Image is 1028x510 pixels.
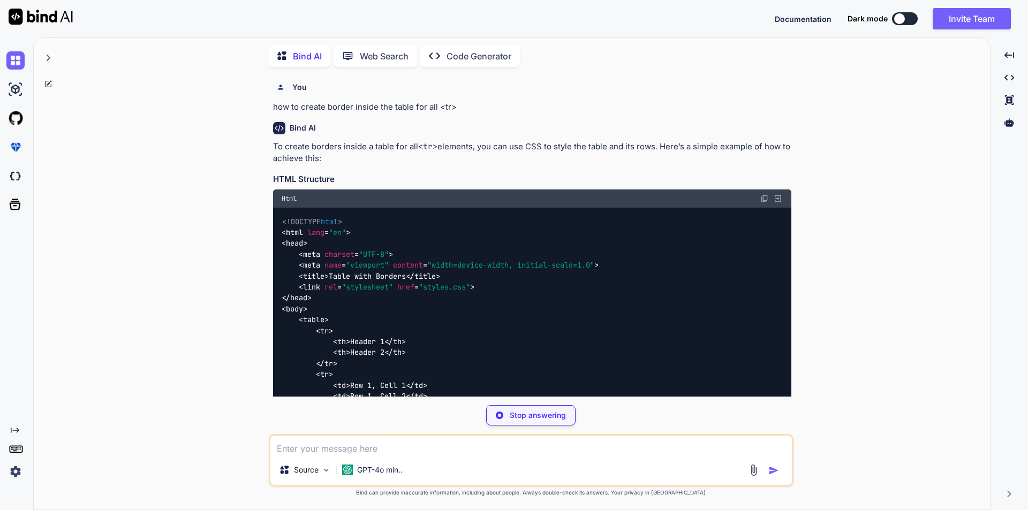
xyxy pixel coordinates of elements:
[282,293,312,303] span: </ >
[303,261,320,270] span: meta
[320,369,329,379] span: tr
[933,8,1011,29] button: Invite Team
[290,293,307,303] span: head
[6,138,25,156] img: premium
[303,282,320,292] span: link
[346,261,389,270] span: "viewport"
[357,465,403,475] p: GPT-4o min..
[848,13,888,24] span: Dark mode
[282,227,350,237] span: < = >
[6,109,25,127] img: githubLight
[273,141,791,165] p: To create borders inside a table for all elements, you can use CSS to style the table and its row...
[316,369,333,379] span: < >
[510,410,566,421] p: Stop answering
[393,348,402,357] span: th
[337,380,346,390] span: td
[6,167,25,185] img: darkCloudIdeIcon
[282,239,307,248] span: < >
[282,194,297,203] span: Html
[6,51,25,70] img: chat
[393,337,402,346] span: th
[294,465,319,475] p: Source
[273,101,791,113] p: how to create border inside the table for all <tr>
[384,337,406,346] span: </ >
[359,249,389,259] span: "UTF-8"
[6,80,25,98] img: ai-studio
[286,239,303,248] span: head
[337,391,346,401] span: td
[324,249,354,259] span: charset
[293,50,322,63] p: Bind AI
[337,337,346,346] span: th
[333,348,350,357] span: < >
[299,282,474,292] span: < = = >
[333,391,350,401] span: < >
[299,249,393,259] span: < = >
[337,348,346,357] span: th
[768,465,779,476] img: icon
[333,337,350,346] span: < >
[307,227,324,237] span: lang
[414,391,423,401] span: td
[333,380,350,390] span: < >
[324,282,337,292] span: rel
[760,194,769,203] img: copy
[393,261,423,270] span: content
[286,227,303,237] span: html
[427,261,594,270] span: "width=device-width, initial-scale=1.0"
[406,271,440,281] span: </ >
[303,249,320,259] span: meta
[282,216,599,489] code: Table with Borders Header 1 Header 2 Row 1, Cell 1 Row 1, Cell 2 Row 2, Cell 1 Row 2, Cell 2
[418,141,437,152] code: <tr>
[299,261,599,270] span: < = = >
[384,348,406,357] span: </ >
[282,217,342,226] span: <!DOCTYPE >
[397,282,414,292] span: href
[775,13,832,25] button: Documentation
[360,50,409,63] p: Web Search
[324,261,342,270] span: name
[292,82,307,93] h6: You
[299,271,329,281] span: < >
[273,173,791,186] h3: HTML Structure
[286,304,303,314] span: body
[316,359,337,368] span: </ >
[290,123,316,133] h6: Bind AI
[406,391,427,401] span: </ >
[9,9,73,25] img: Bind AI
[342,282,393,292] span: "stylesheet"
[322,466,331,475] img: Pick Models
[320,326,329,336] span: tr
[324,359,333,368] span: tr
[303,271,324,281] span: title
[316,326,333,336] span: < >
[269,489,793,497] p: Bind can provide inaccurate information, including about people. Always double-check its answers....
[342,465,353,475] img: GPT-4o mini
[747,464,760,476] img: attachment
[414,380,423,390] span: td
[299,315,329,325] span: < >
[773,194,783,203] img: Open in Browser
[329,227,346,237] span: "en"
[321,217,338,226] span: html
[282,304,307,314] span: < >
[6,462,25,481] img: settings
[419,282,470,292] span: "styles.css"
[447,50,511,63] p: Code Generator
[414,271,436,281] span: title
[775,14,832,24] span: Documentation
[406,380,427,390] span: </ >
[303,315,324,325] span: table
